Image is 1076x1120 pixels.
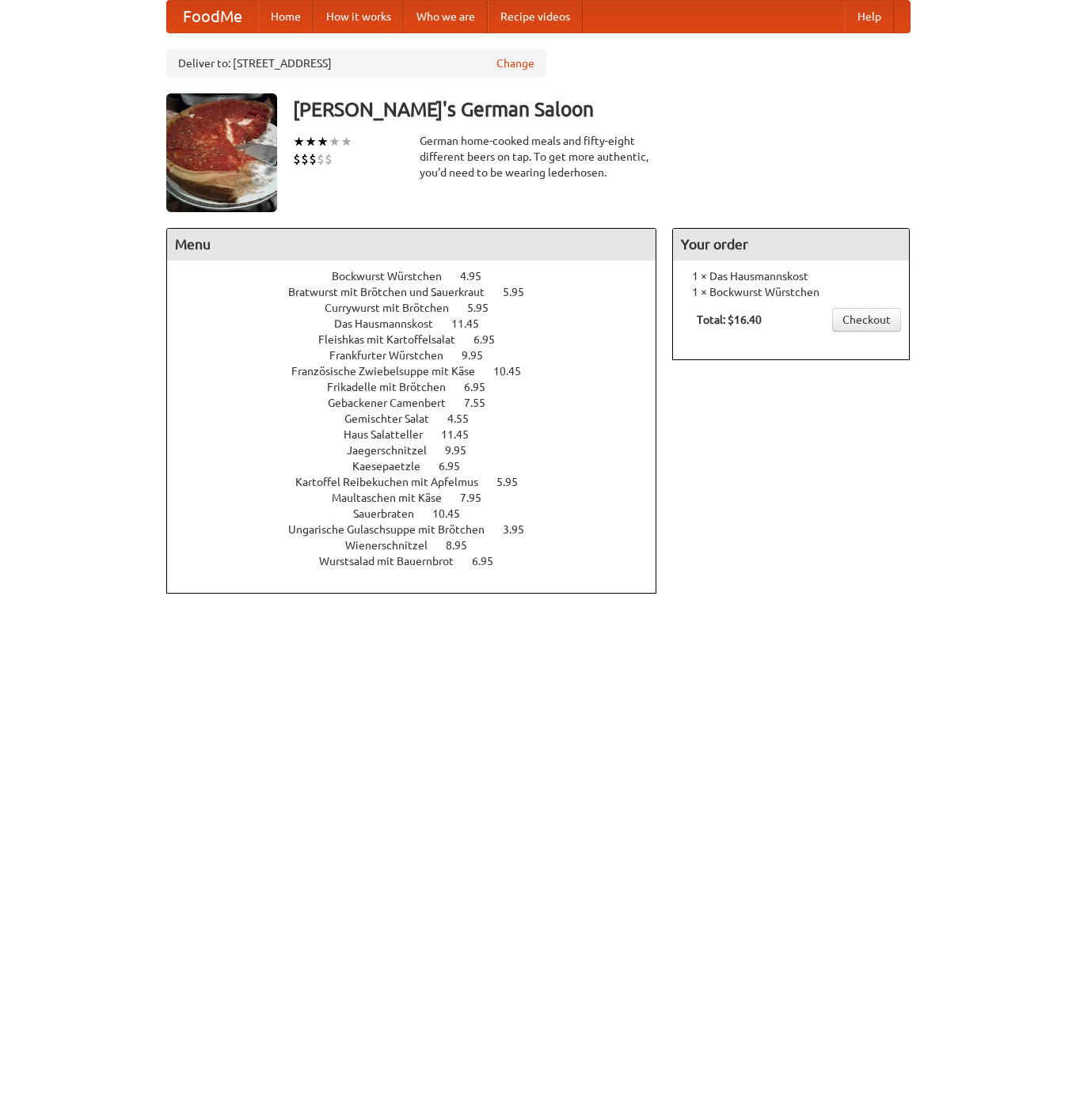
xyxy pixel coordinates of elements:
li: 1 × Das Hausmannskost [681,268,901,284]
span: 10.45 [493,365,537,378]
a: Kaesepaetzle 6.95 [352,460,489,473]
a: Frikadelle mit Brötchen 6.95 [327,381,515,393]
span: Frikadelle mit Brötchen [327,381,462,393]
span: 6.95 [439,460,476,473]
span: Bockwurst Würstchen [332,270,458,283]
span: 11.45 [441,428,485,441]
a: Currywurst mit Brötchen 5.95 [325,302,518,314]
span: 3.95 [503,523,540,536]
span: Jaegerschnitzel [347,444,443,457]
a: Change [496,55,534,71]
li: 1 × Bockwurst Würstchen [681,284,901,300]
li: ★ [305,133,317,150]
a: Sauerbraten 10.45 [353,507,489,520]
span: Sauerbraten [353,507,430,520]
span: 9.95 [462,349,499,362]
li: $ [317,150,325,168]
a: Maultaschen mit Käse 7.95 [332,492,511,504]
b: Total: $16.40 [697,313,762,326]
a: Home [258,1,314,32]
li: ★ [340,133,352,150]
span: 4.95 [460,270,497,283]
span: Haus Salatteller [344,428,439,441]
a: Das Hausmannskost 11.45 [334,317,508,330]
a: Gebackener Camenbert 7.55 [328,397,515,409]
li: $ [301,150,309,168]
a: Fleishkas mit Kartoffelsalat 6.95 [318,333,524,346]
li: ★ [317,133,329,150]
div: Deliver to: [STREET_ADDRESS] [166,49,546,78]
span: 5.95 [496,476,534,488]
h4: Menu [167,229,656,260]
h4: Your order [673,229,909,260]
span: Kartoffel Reibekuchen mit Apfelmus [295,476,494,488]
span: 11.45 [451,317,495,330]
span: 4.55 [447,412,485,425]
span: Das Hausmannskost [334,317,449,330]
a: Haus Salatteller 11.45 [344,428,498,441]
a: How it works [314,1,404,32]
h3: [PERSON_NAME]'s German Saloon [293,93,911,125]
li: $ [309,150,317,168]
span: 7.55 [464,397,501,409]
span: Frankfurter Würstchen [329,349,459,362]
span: 9.95 [445,444,482,457]
div: German home-cooked meals and fifty-eight different beers on tap. To get more authentic, you'd nee... [420,133,657,180]
a: Ungarische Gulaschsuppe mit Brötchen 3.95 [288,523,553,536]
span: 6.95 [472,555,509,568]
li: $ [293,150,301,168]
span: Kaesepaetzle [352,460,436,473]
li: ★ [329,133,340,150]
span: 5.95 [503,286,540,298]
span: Wurstsalad mit Bauernbrot [319,555,470,568]
span: Fleishkas mit Kartoffelsalat [318,333,471,346]
a: Wienerschnitzel 8.95 [345,539,496,552]
a: Wurstsalad mit Bauernbrot 6.95 [319,555,523,568]
span: Ungarische Gulaschsuppe mit Brötchen [288,523,500,536]
img: angular.jpg [166,93,277,212]
span: Maultaschen mit Käse [332,492,458,504]
span: 8.95 [446,539,483,552]
li: ★ [293,133,305,150]
span: 6.95 [473,333,511,346]
a: Kartoffel Reibekuchen mit Apfelmus 5.95 [295,476,547,488]
a: Help [845,1,894,32]
a: Jaegerschnitzel 9.95 [347,444,496,457]
a: Frankfurter Würstchen 9.95 [329,349,512,362]
span: 6.95 [464,381,501,393]
a: Gemischter Salat 4.55 [344,412,498,425]
span: Currywurst mit Brötchen [325,302,465,314]
a: Checkout [832,308,901,332]
span: Gebackener Camenbert [328,397,462,409]
span: 7.95 [460,492,497,504]
li: $ [325,150,333,168]
a: FoodMe [167,1,258,32]
span: Gemischter Salat [344,412,445,425]
a: Französische Zwiebelsuppe mit Käse 10.45 [291,365,550,378]
a: Who we are [404,1,488,32]
span: 10.45 [432,507,476,520]
span: 5.95 [467,302,504,314]
a: Recipe videos [488,1,583,32]
span: Französische Zwiebelsuppe mit Käse [291,365,491,378]
span: Bratwurst mit Brötchen und Sauerkraut [288,286,500,298]
a: Bockwurst Würstchen 4.95 [332,270,511,283]
a: Bratwurst mit Brötchen und Sauerkraut 5.95 [288,286,553,298]
span: Wienerschnitzel [345,539,443,552]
